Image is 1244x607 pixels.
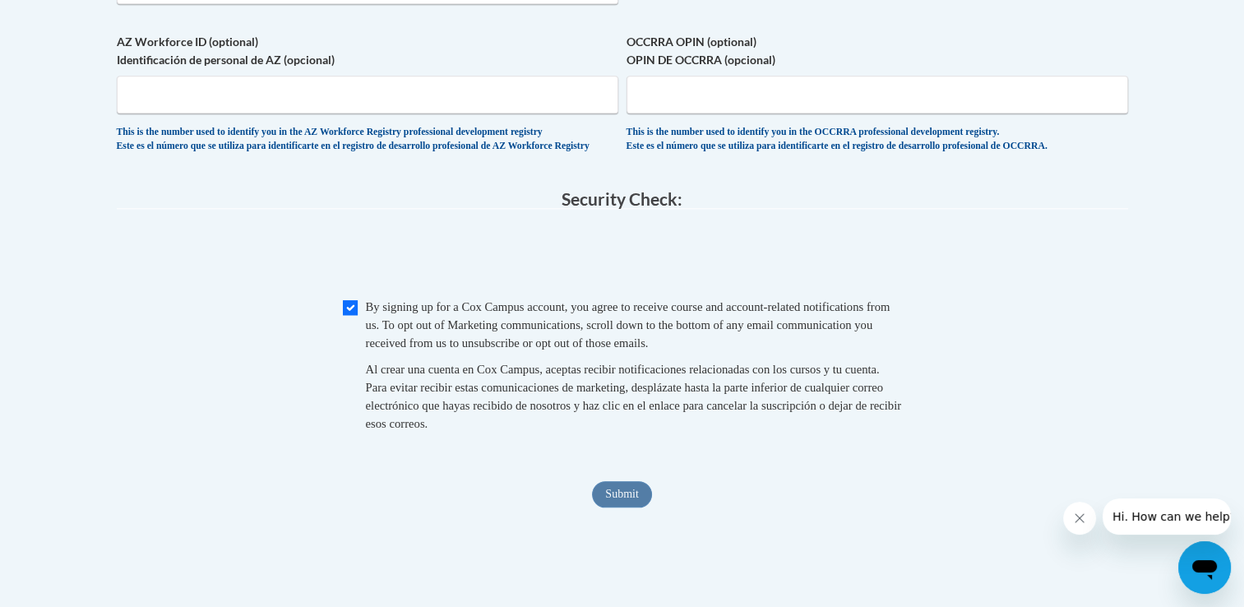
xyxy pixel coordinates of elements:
[627,126,1128,153] div: This is the number used to identify you in the OCCRRA professional development registry. Este es ...
[1063,502,1096,535] iframe: Close message
[562,188,682,209] span: Security Check:
[117,33,618,69] label: AZ Workforce ID (optional) Identificación de personal de AZ (opcional)
[1178,541,1231,594] iframe: Button to launch messaging window
[366,363,901,430] span: Al crear una cuenta en Cox Campus, aceptas recibir notificaciones relacionadas con los cursos y t...
[627,33,1128,69] label: OCCRRA OPIN (optional) OPIN DE OCCRRA (opcional)
[117,126,618,153] div: This is the number used to identify you in the AZ Workforce Registry professional development reg...
[10,12,133,25] span: Hi. How can we help?
[1103,498,1231,535] iframe: Message from company
[366,300,890,350] span: By signing up for a Cox Campus account, you agree to receive course and account-related notificat...
[497,225,747,290] iframe: reCAPTCHA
